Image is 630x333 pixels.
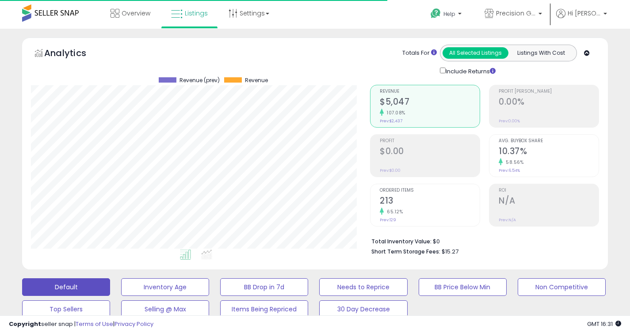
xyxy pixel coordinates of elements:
[122,9,150,18] span: Overview
[402,49,437,57] div: Totals For
[384,110,405,116] small: 107.08%
[9,320,41,328] strong: Copyright
[587,320,621,328] span: 2025-08-13 16:31 GMT
[499,118,520,124] small: Prev: 0.00%
[568,9,601,18] span: Hi [PERSON_NAME]
[556,9,607,29] a: Hi [PERSON_NAME]
[380,196,480,208] h2: 213
[371,248,440,255] b: Short Term Storage Fees:
[508,47,574,59] button: Listings With Cost
[499,146,599,158] h2: 10.37%
[430,8,441,19] i: Get Help
[380,97,480,109] h2: $5,047
[371,238,431,245] b: Total Inventory Value:
[115,320,153,328] a: Privacy Policy
[518,278,606,296] button: Non Competitive
[319,300,407,318] button: 30 Day Decrease
[44,47,103,61] h5: Analytics
[499,196,599,208] h2: N/A
[499,89,599,94] span: Profit [PERSON_NAME]
[22,278,110,296] button: Default
[499,217,516,223] small: Prev: N/A
[121,300,209,318] button: Selling @ Max
[499,188,599,193] span: ROI
[185,9,208,18] span: Listings
[499,97,599,109] h2: 0.00%
[22,300,110,318] button: Top Sellers
[76,320,113,328] a: Terms of Use
[442,247,458,256] span: $15.27
[443,47,508,59] button: All Selected Listings
[319,278,407,296] button: Needs to Reprice
[380,118,402,124] small: Prev: $2,437
[380,146,480,158] h2: $0.00
[503,159,523,166] small: 58.56%
[443,10,455,18] span: Help
[121,278,209,296] button: Inventory Age
[424,1,470,29] a: Help
[496,9,536,18] span: Precision Gear Pro
[179,77,220,83] span: Revenue (prev)
[220,300,308,318] button: Items Being Repriced
[220,278,308,296] button: BB Drop in 7d
[380,139,480,144] span: Profit
[380,168,401,173] small: Prev: $0.00
[380,89,480,94] span: Revenue
[245,77,268,83] span: Revenue
[371,235,592,246] li: $0
[433,66,506,76] div: Include Returns
[419,278,507,296] button: BB Price Below Min
[499,168,520,173] small: Prev: 6.54%
[9,320,153,329] div: seller snap | |
[380,188,480,193] span: Ordered Items
[499,139,599,144] span: Avg. Buybox Share
[380,217,396,223] small: Prev: 129
[384,208,403,215] small: 65.12%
